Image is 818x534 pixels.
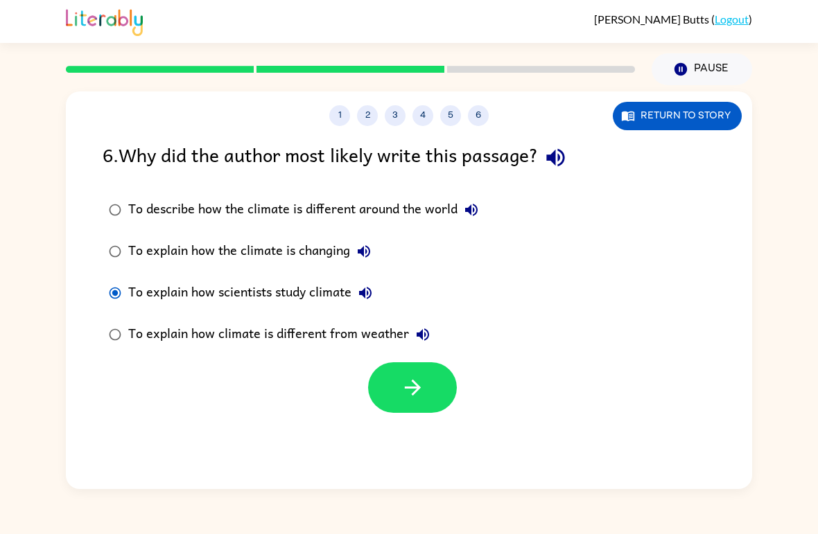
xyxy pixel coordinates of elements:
div: To describe how the climate is different around the world [128,196,485,224]
div: To explain how scientists study climate [128,279,379,307]
button: To explain how the climate is changing [350,238,378,265]
button: 5 [440,105,461,126]
button: 6 [468,105,489,126]
div: To explain how climate is different from weather [128,321,437,348]
span: [PERSON_NAME] Butts [594,12,711,26]
img: Literably [66,6,143,36]
button: 1 [329,105,350,126]
button: To describe how the climate is different around the world [458,196,485,224]
button: Return to story [613,102,742,130]
div: ( ) [594,12,752,26]
button: To explain how scientists study climate [351,279,379,307]
button: 2 [357,105,378,126]
button: Pause [652,53,752,85]
button: 3 [385,105,406,126]
div: To explain how the climate is changing [128,238,378,265]
div: 6 . Why did the author most likely write this passage? [103,140,715,175]
button: 4 [412,105,433,126]
a: Logout [715,12,749,26]
button: To explain how climate is different from weather [409,321,437,348]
